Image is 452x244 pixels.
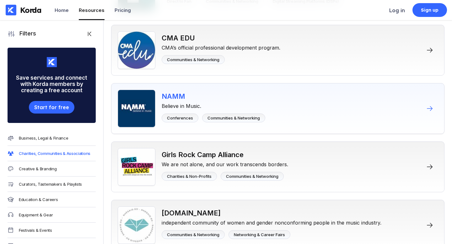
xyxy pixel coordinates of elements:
div: [DOMAIN_NAME] [162,209,381,217]
div: Charities, Communities & Associations [19,151,90,156]
div: We are not alone, and our work transcends borders. [162,159,288,167]
div: Communities & Networking [226,174,278,179]
div: Curators, Tastemakers & Playlists [19,182,82,187]
div: Believe in Music. [162,100,265,109]
a: Girls Rock Camp AllianceGirls Rock Camp AllianceWe are not alone, and our work transcends borders... [111,141,444,192]
div: Education & Careers [19,197,58,202]
div: Equipment & Gear [19,212,53,217]
div: Korda [20,5,41,15]
a: Sign up [412,3,447,17]
div: Communities & Networking [167,57,219,62]
div: Sign up [421,7,439,13]
img: NAMM [118,90,155,127]
div: Pricing [115,7,131,13]
img: shesaid.so [118,206,155,244]
div: Networking & Career Fairs [234,232,285,237]
img: Girls Rock Camp Alliance [118,148,155,186]
div: Creative & Branding [19,166,56,171]
div: Conferences [167,115,193,120]
div: Girls Rock Camp Alliance [162,151,288,159]
a: Creative & Branding [8,161,96,177]
button: Start for free [29,101,74,114]
div: independent community of women and gender nonconforming people in the music industry. [162,217,381,226]
div: Resources [79,7,105,13]
a: Curators, Tastemakers & Playlists [8,177,96,192]
div: Log in [389,7,405,13]
div: Start for free [34,104,69,110]
div: Festivals & Events [19,228,52,233]
div: Charities & Non-Profits [167,174,212,179]
div: Save services and connect with Korda members by creating a free account [8,67,96,101]
a: Festivals & Events [8,223,96,238]
a: Education & Careers [8,192,96,207]
a: CMA EDUCMA EDUCMA’s official professional development program.Communities & Networking [111,25,444,76]
a: Charities, Communities & Associations [8,146,96,161]
a: Equipment & Gear [8,207,96,223]
div: Communities & Networking [207,115,260,120]
div: Home [55,7,69,13]
div: NAMM [162,92,265,100]
div: Communities & Networking [167,232,219,237]
img: CMA EDU [118,31,155,69]
div: CMA EDU [162,34,280,42]
div: CMA’s official professional development program. [162,42,280,51]
div: Business, Legal & Finance [19,135,68,141]
a: Business, Legal & Finance [8,130,96,146]
a: NAMMNAMMBelieve in Music.ConferencesCommunities & Networking [111,83,444,134]
div: Filters [15,30,36,38]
